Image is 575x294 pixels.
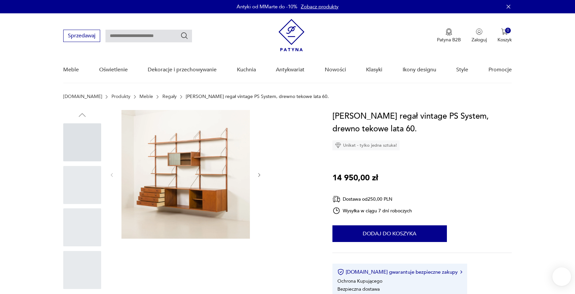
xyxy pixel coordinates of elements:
a: Zobacz produkty [301,3,338,10]
img: Ikona koszyka [501,28,508,35]
img: Ikona diamentu [335,142,341,148]
img: Ikona medalu [446,28,452,36]
li: Ochrona Kupującego [337,278,382,284]
a: Style [456,57,468,83]
a: Dekoracje i przechowywanie [148,57,217,83]
img: Ikonka użytkownika [476,28,482,35]
div: 0 [505,28,511,33]
div: Dostawa od 250,00 PLN [332,195,412,203]
a: Regały [162,94,177,99]
a: [DOMAIN_NAME] [63,94,102,99]
p: Antyki od MMarte do -10% [237,3,297,10]
h1: [PERSON_NAME] regał vintage PS System, drewno tekowe lata 60. [332,110,512,135]
button: Patyna B2B [437,28,461,43]
a: Kuchnia [237,57,256,83]
a: Antykwariat [276,57,304,83]
a: Ikona medaluPatyna B2B [437,28,461,43]
a: Produkty [111,94,130,99]
button: Zaloguj [472,28,487,43]
img: Ikona certyfikatu [337,269,344,275]
p: Patyna B2B [437,37,461,43]
iframe: Smartsupp widget button [552,267,571,286]
a: Promocje [488,57,512,83]
div: Unikat - tylko jedna sztuka! [332,140,400,150]
button: 0Koszyk [497,28,512,43]
img: Zdjęcie produktu Dunski regał vintage PS System, drewno tekowe lata 60. [121,110,250,239]
a: Klasyki [366,57,382,83]
img: Ikona dostawy [332,195,340,203]
p: Koszyk [497,37,512,43]
p: Zaloguj [472,37,487,43]
p: 14 950,00 zł [332,172,378,184]
button: Sprzedawaj [63,30,100,42]
a: Sprzedawaj [63,34,100,39]
a: Oświetlenie [99,57,128,83]
button: Dodaj do koszyka [332,225,447,242]
img: Patyna - sklep z meblami i dekoracjami vintage [279,19,304,51]
img: Ikona strzałki w prawo [460,270,462,274]
a: Nowości [325,57,346,83]
button: [DOMAIN_NAME] gwarantuje bezpieczne zakupy [337,269,462,275]
a: Meble [139,94,153,99]
div: Wysyłka w ciągu 7 dni roboczych [332,207,412,215]
li: Bezpieczna dostawa [337,286,380,292]
a: Ikony designu [403,57,436,83]
button: Szukaj [180,32,188,40]
a: Meble [63,57,79,83]
p: [PERSON_NAME] regał vintage PS System, drewno tekowe lata 60. [186,94,329,99]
